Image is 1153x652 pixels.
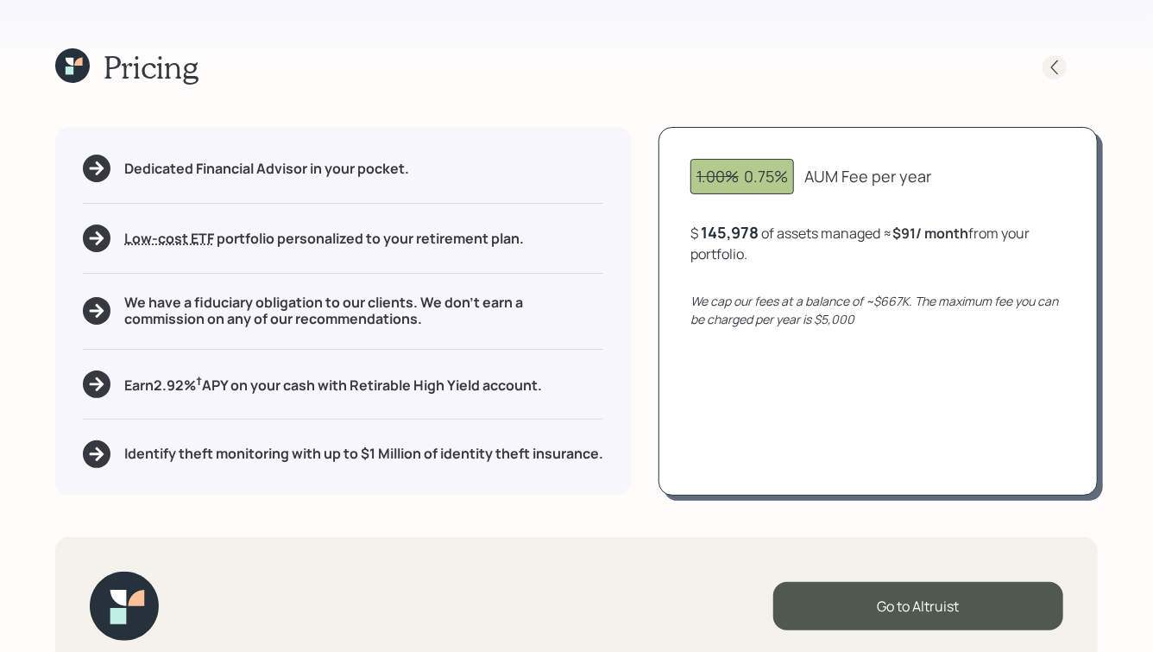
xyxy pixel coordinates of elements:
[124,294,603,327] h5: We have a fiduciary obligation to our clients. We don't earn a commission on any of our recommend...
[124,229,214,248] span: Low-cost ETF
[701,222,759,243] div: 145,978
[196,373,202,389] sup: †
[773,582,1063,630] div: Go to Altruist
[124,161,409,177] h5: Dedicated Financial Advisor in your pocket.
[124,231,524,247] h5: portfolio personalized to your retirement plan.
[804,165,931,188] div: AUM Fee per year
[104,48,198,85] h1: Pricing
[124,373,542,395] h5: Earn 2.92 % APY on your cash with Retirable High Yield account.
[892,224,968,243] b: $91 / month
[124,446,603,462] h5: Identify theft monitoring with up to $1 Million of identity theft insurance.
[690,293,1058,327] i: We cap our fees at a balance of ~$667K. The maximum fee you can be charged per year is $5,000
[696,166,739,187] span: 1.00%
[696,165,788,188] div: 0.75%
[690,222,1066,264] div: $ of assets managed ≈ from your portfolio .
